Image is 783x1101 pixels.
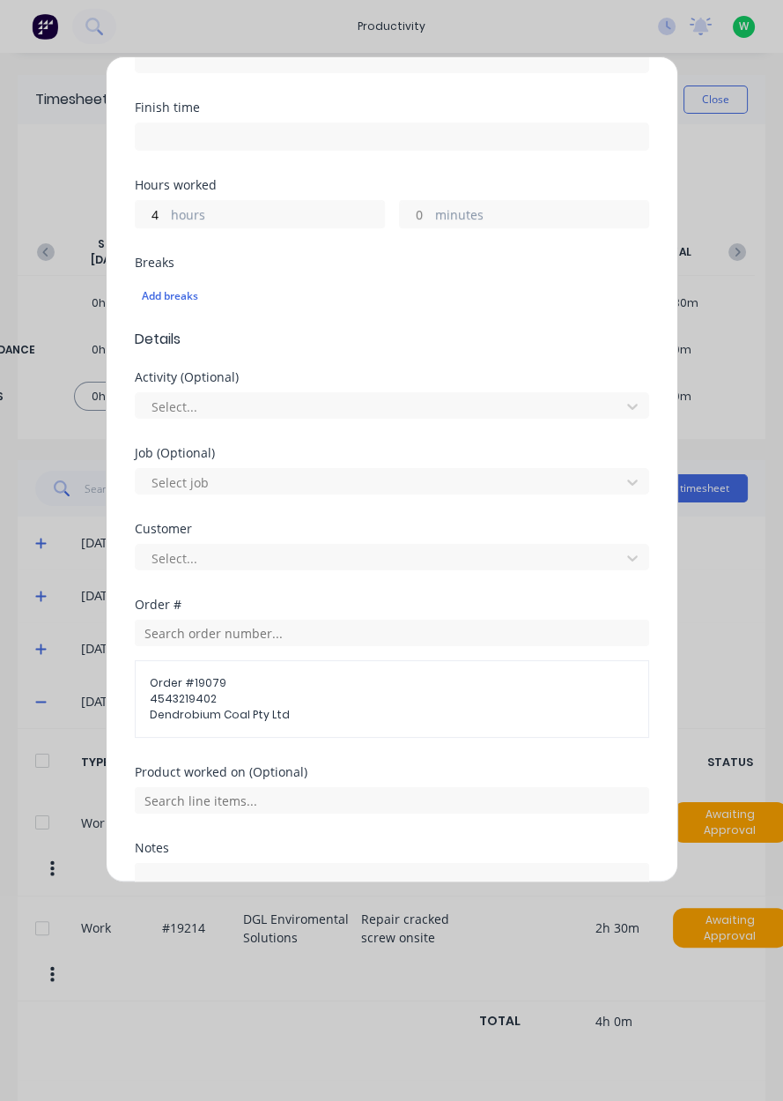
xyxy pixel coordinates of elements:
[135,101,649,114] div: Finish time
[150,675,634,691] span: Order # 19079
[135,447,649,459] div: Job (Optional)
[136,201,166,227] input: 0
[135,842,649,854] div: Notes
[135,523,649,535] div: Customer
[150,691,634,707] span: 4543219402
[135,371,649,383] div: Activity (Optional)
[135,179,649,191] div: Hours worked
[135,620,649,646] input: Search order number...
[135,329,649,350] span: Details
[171,205,384,227] label: hours
[400,201,431,227] input: 0
[135,257,649,269] div: Breaks
[135,787,649,814] input: Search line items...
[135,599,649,611] div: Order #
[435,205,648,227] label: minutes
[135,766,649,778] div: Product worked on (Optional)
[142,285,642,308] div: Add breaks
[150,707,634,723] span: Dendrobium Coal Pty Ltd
